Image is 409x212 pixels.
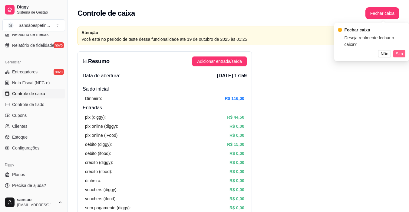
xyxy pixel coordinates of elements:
[2,143,65,153] a: Configurações
[229,123,244,130] article: R$ 0,00
[17,197,55,203] span: sansao
[2,2,65,17] a: DiggySistema de Gestão
[85,204,131,211] article: sem pagamento (diggy):
[2,89,65,98] a: Controle de caixa
[83,104,247,111] h4: Entradas
[229,168,244,175] article: R$ 0,00
[85,95,102,102] article: Dinheiro:
[8,22,14,28] span: S
[12,182,46,188] span: Precisa de ajuda?
[12,80,50,86] span: Nota Fiscal (NFC-e)
[17,5,63,10] span: Diggy
[85,123,118,130] article: pix online (diggy):
[85,132,117,139] article: pix online (iFood)
[345,27,405,33] div: Fechar caixa
[12,42,54,48] span: Relatório de fidelidade
[81,29,366,36] article: Atenção
[12,172,25,178] span: Planos
[2,195,65,210] button: sansao[EMAIL_ADDRESS][DOMAIN_NAME]
[85,114,106,120] article: pix (diggy):
[229,195,244,202] article: R$ 0,00
[365,7,399,19] button: Fechar caixa
[85,186,117,193] article: vouchers (diggy):
[2,30,65,39] a: Relatório de mesas
[225,95,244,102] article: R$ 116,00
[381,50,388,57] span: Não
[2,160,65,170] div: Diggy
[192,56,247,66] button: Adicionar entrada/saída
[2,111,65,120] a: Cupons
[378,50,391,57] button: Não
[2,40,65,50] a: Relatório de fidelidadenovo
[12,123,28,129] span: Clientes
[85,168,112,175] article: crédito (ifood):
[229,177,244,184] article: R$ 0,00
[83,85,247,93] h4: Saldo inícial
[83,58,88,64] span: bar-chart
[12,31,49,37] span: Relatório de mesas
[2,100,65,109] a: Controle de fiado
[229,186,244,193] article: R$ 0,00
[12,134,28,140] span: Estoque
[229,204,244,211] article: R$ 0,00
[229,159,244,166] article: R$ 0,00
[83,57,110,66] h3: Resumo
[81,36,366,43] article: Você está no período de teste dessa funcionalidade até 19 de outubro de 2025 às 01:25
[2,57,65,67] div: Gerenciar
[2,132,65,142] a: Estoque
[18,22,50,28] div: Sansãoespetin ...
[12,69,38,75] span: Entregadores
[78,8,135,18] h2: Controle de caixa
[12,112,27,118] span: Cupons
[345,34,405,48] div: Deseja realmente fechar o caixa?
[229,150,244,157] article: R$ 0,00
[2,78,65,88] a: Nota Fiscal (NFC-e)
[227,114,244,120] article: R$ 44,50
[2,181,65,190] a: Precisa de ajuda?
[2,170,65,179] a: Planos
[85,141,112,148] article: débito (diggy):
[217,72,247,79] span: [DATE] 17:59
[85,150,111,157] article: débito (ifood):
[17,203,55,207] span: [EMAIL_ADDRESS][DOMAIN_NAME]
[229,132,244,139] article: R$ 0,00
[85,195,117,202] article: vouchers (ifood):
[12,145,39,151] span: Configurações
[17,10,63,15] span: Sistema de Gestão
[2,121,65,131] a: Clientes
[12,101,45,108] span: Controle de fiado
[2,19,65,31] button: Select a team
[197,58,242,65] span: Adicionar entrada/saída
[2,67,65,77] a: Entregadoresnovo
[12,91,45,97] span: Controle de caixa
[85,177,101,184] article: dinheiro:
[396,50,403,57] span: Sim
[393,50,405,57] button: Sim
[83,72,120,79] span: Data de abertura:
[338,28,342,32] span: exclamation-circle
[227,141,244,148] article: R$ 15,00
[85,159,113,166] article: crédito (diggy):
